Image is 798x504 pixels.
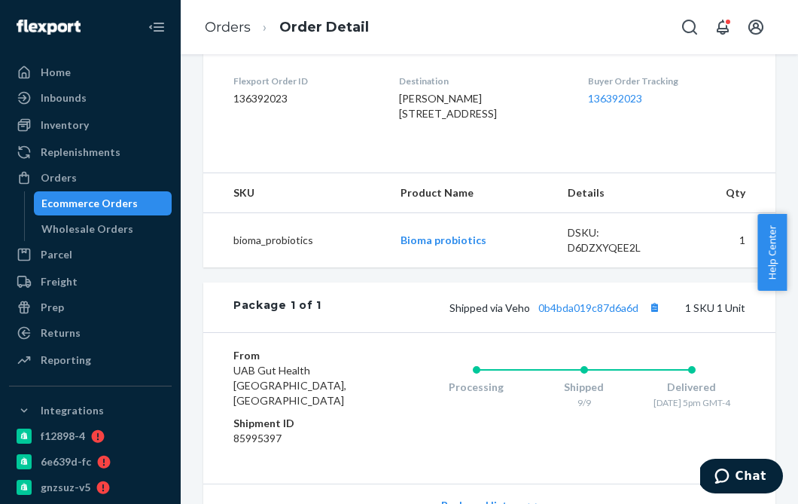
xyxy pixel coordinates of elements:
[530,380,638,395] div: Shipped
[233,298,321,317] div: Package 1 of 1
[708,12,738,42] button: Open notifications
[388,173,556,213] th: Product Name
[681,212,775,267] td: 1
[41,118,89,133] div: Inventory
[741,12,771,42] button: Open account menu
[9,321,172,345] a: Returns
[41,221,133,237] div: Wholesale Orders
[233,348,362,363] dt: From
[9,450,172,474] a: 6e639d-fc
[203,212,388,267] td: bioma_probiotics
[41,325,81,341] div: Returns
[9,60,172,84] a: Home
[757,214,787,291] button: Help Center
[9,166,172,190] a: Orders
[279,19,369,35] a: Order Detail
[9,348,172,372] a: Reporting
[41,353,91,368] div: Reporting
[41,65,71,80] div: Home
[644,298,664,317] button: Copy tracking number
[9,113,172,137] a: Inventory
[41,247,72,262] div: Parcel
[34,191,172,215] a: Ecommerce Orders
[675,12,705,42] button: Open Search Box
[41,403,104,418] div: Integrations
[9,243,172,267] a: Parcel
[530,396,638,409] div: 9/9
[233,416,362,431] dt: Shipment ID
[638,380,745,395] div: Delivered
[17,20,81,35] img: Flexport logo
[41,274,78,289] div: Freight
[233,431,362,446] dd: 85995397
[41,196,138,211] div: Ecommerce Orders
[588,75,745,87] dt: Buyer Order Tracking
[401,234,486,246] a: Bioma probiotics
[321,298,745,317] div: 1 SKU 1 Unit
[205,19,251,35] a: Orders
[41,300,64,315] div: Prep
[203,173,388,213] th: SKU
[449,301,664,314] span: Shipped via Veho
[41,90,87,105] div: Inbounds
[700,459,783,496] iframe: Opens a widget where you can chat to one of our agents
[399,92,497,120] span: [PERSON_NAME] [STREET_ADDRESS]
[41,480,90,495] div: gnzsuz-v5
[233,364,346,407] span: UAB Gut Health [GEOGRAPHIC_DATA], [GEOGRAPHIC_DATA]
[568,225,669,255] div: DSKU: D6DZXYQEE2L
[142,12,172,42] button: Close Navigation
[9,86,172,110] a: Inbounds
[41,170,77,185] div: Orders
[556,173,681,213] th: Details
[41,429,85,444] div: f12898-4
[9,270,172,294] a: Freight
[9,399,172,423] button: Integrations
[193,5,381,50] ol: breadcrumbs
[9,424,172,448] a: f12898-4
[233,75,375,87] dt: Flexport Order ID
[34,217,172,241] a: Wholesale Orders
[9,295,172,319] a: Prep
[588,92,642,105] a: 136392023
[41,454,91,469] div: 6e639d-fc
[681,173,775,213] th: Qty
[399,75,564,87] dt: Destination
[233,91,375,106] dd: 136392023
[538,301,638,314] a: 0b4bda019c87d6a6d
[638,396,745,409] div: [DATE] 5pm GMT-4
[422,380,530,395] div: Processing
[9,475,172,499] a: gnzsuz-v5
[9,140,172,164] a: Replenishments
[41,145,120,160] div: Replenishments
